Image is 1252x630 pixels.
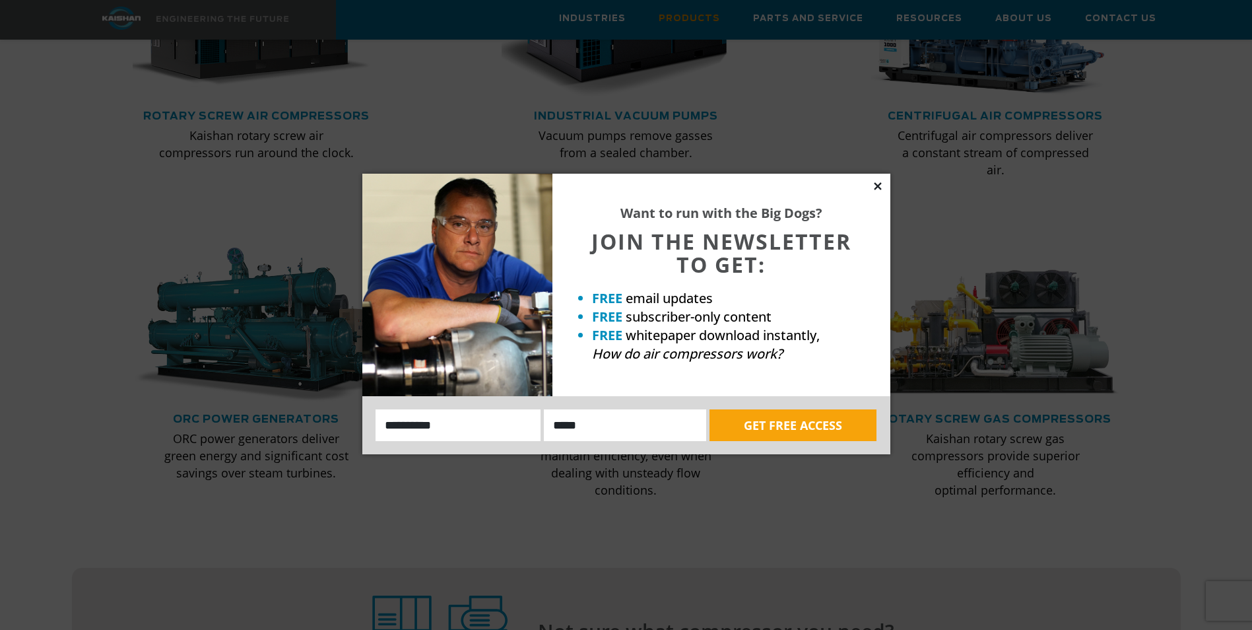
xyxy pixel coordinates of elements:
strong: Want to run with the Big Dogs? [620,204,822,222]
input: Name: [376,409,541,441]
input: Email [544,409,706,441]
span: whitepaper download instantly, [626,326,820,344]
em: How do air compressors work? [592,345,783,363]
strong: FREE [592,308,622,326]
span: JOIN THE NEWSLETTER TO GET: [591,227,851,279]
span: email updates [626,289,713,307]
span: subscriber-only content [626,308,772,326]
strong: FREE [592,289,622,307]
strong: FREE [592,326,622,344]
button: Close [872,180,884,192]
button: GET FREE ACCESS [709,409,876,441]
